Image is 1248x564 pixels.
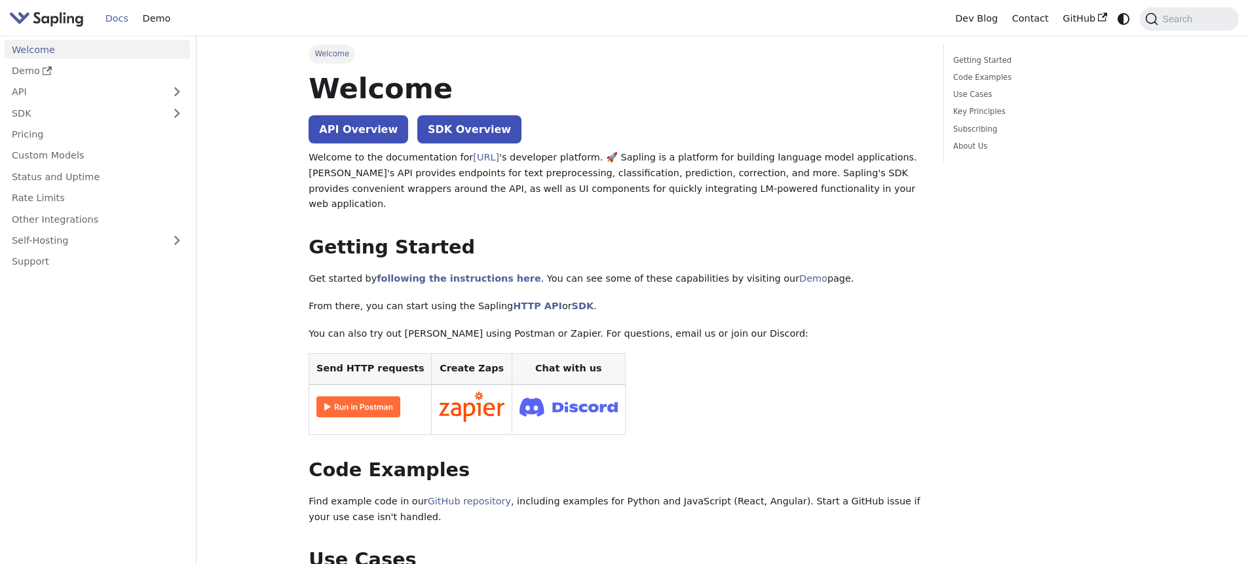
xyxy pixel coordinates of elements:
[953,88,1131,101] a: Use Cases
[5,146,190,165] a: Custom Models
[309,299,924,314] p: From there, you can start using the Sapling or .
[164,83,190,102] button: Expand sidebar category 'API'
[439,392,504,422] img: Connect in Zapier
[417,115,521,143] a: SDK Overview
[1158,14,1200,24] span: Search
[432,354,512,385] th: Create Zaps
[309,459,924,482] h2: Code Examples
[5,83,164,102] a: API
[5,125,190,144] a: Pricing
[953,140,1131,153] a: About Us
[309,236,924,259] h2: Getting Started
[428,496,511,506] a: GitHub repository
[1140,7,1238,31] button: Search (Command+K)
[309,326,924,342] p: You can also try out [PERSON_NAME] using Postman or Zapier. For questions, email us or join our D...
[953,54,1131,67] a: Getting Started
[309,271,924,287] p: Get started by . You can see some of these capabilities by visiting our page.
[512,354,625,385] th: Chat with us
[98,9,136,29] a: Docs
[799,273,827,284] a: Demo
[377,273,540,284] a: following the instructions here
[9,9,84,28] img: Sapling.ai
[5,167,190,186] a: Status and Uptime
[309,45,355,63] span: Welcome
[473,152,499,162] a: [URL]
[5,231,190,250] a: Self-Hosting
[9,9,88,28] a: Sapling.aiSapling.ai
[136,9,178,29] a: Demo
[948,9,1004,29] a: Dev Blog
[309,115,408,143] a: API Overview
[309,494,924,525] p: Find example code in our , including examples for Python and JavaScript (React, Angular). Start a...
[309,354,432,385] th: Send HTTP requests
[953,71,1131,84] a: Code Examples
[5,189,190,208] a: Rate Limits
[953,123,1131,136] a: Subscribing
[309,45,924,63] nav: Breadcrumbs
[5,103,164,122] a: SDK
[5,252,190,271] a: Support
[316,396,400,417] img: Run in Postman
[5,62,190,81] a: Demo
[1114,9,1133,28] button: Switch between dark and light mode (currently system mode)
[164,103,190,122] button: Expand sidebar category 'SDK'
[5,40,190,59] a: Welcome
[572,301,594,311] a: SDK
[513,301,562,311] a: HTTP API
[1055,9,1114,29] a: GitHub
[953,105,1131,118] a: Key Principles
[5,210,190,229] a: Other Integrations
[520,394,618,421] img: Join Discord
[309,150,924,212] p: Welcome to the documentation for 's developer platform. 🚀 Sapling is a platform for building lang...
[1005,9,1056,29] a: Contact
[309,71,924,106] h1: Welcome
